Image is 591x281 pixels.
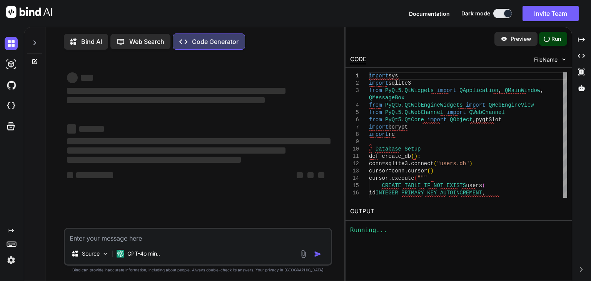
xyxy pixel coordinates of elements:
span: id [369,190,376,196]
span: ‌ [76,172,113,178]
div: 13 [350,167,359,175]
h2: OUTPUT [346,202,572,221]
span: KEY [427,190,437,196]
div: 6 [350,116,359,124]
img: preview [501,35,508,42]
span: QtWebEngineWidgets [405,102,463,108]
div: 17 [350,197,359,204]
span: cursor [369,175,388,181]
span: ‌ [67,138,331,144]
img: Bind AI [6,6,52,18]
span: conn [392,168,405,174]
span: re [389,131,395,137]
span: # [369,146,372,152]
span: : [417,153,421,159]
span: INTEGER [376,190,398,196]
p: Run [551,35,561,43]
p: Preview [511,35,531,43]
img: darkAi-studio [5,58,18,71]
span: IF [424,182,431,189]
span: Setup [405,146,421,152]
span: . [401,102,404,108]
span: ‌ [67,124,76,134]
span: QMainWindow [505,87,540,94]
span: sqlite3 [389,80,411,86]
span: Documentation [409,10,450,17]
p: Bind can provide inaccurate information, including about people. Always double-check its answers.... [64,267,332,273]
span: TEXT [411,197,424,203]
img: darkChat [5,37,18,50]
span: , [482,190,485,196]
div: 7 [350,124,359,131]
span: ( [482,182,485,189]
span: connect [411,161,434,167]
span: QWebChannel [469,109,505,115]
span: . [389,175,392,181]
span: PyQt5 [385,117,401,123]
div: 3 [350,87,359,94]
button: Invite Team [523,6,579,21]
span: . [408,161,411,167]
div: 4 [350,102,359,109]
span: NOT [427,197,437,203]
span: . [401,109,404,115]
span: execute [392,175,414,181]
img: cloudideIcon [5,99,18,112]
span: PyQt5 [385,87,401,94]
span: ( [434,161,437,167]
span: import [427,117,446,123]
span: from [369,102,382,108]
span: sqlite3 [385,161,408,167]
span: import [369,73,388,79]
span: , [472,117,476,123]
p: GPT-4o min.. [127,250,160,258]
p: Bind AI [81,37,102,46]
span: ‌ [67,97,265,103]
span: , [453,197,456,203]
span: name [395,197,408,203]
div: 15 [350,182,359,189]
div: 8 [350,131,359,138]
span: def create_db [369,153,411,159]
div: CODE [350,55,366,64]
span: ‌ [67,72,78,83]
span: "users.db" [437,161,469,167]
span: QWebEngineView [489,102,534,108]
span: PyQt5 [385,109,401,115]
div: 9 [350,138,359,146]
span: FileName [534,56,558,64]
div: 5 [350,109,359,116]
p: Web Search [129,37,164,46]
div: 11 [350,153,359,160]
span: QApplication [459,87,498,94]
div: Running... [350,226,567,235]
span: from [369,109,382,115]
div: 14 [350,175,359,182]
img: icon [314,250,322,258]
span: QMessageBox [369,95,404,101]
span: . [401,117,404,123]
img: GPT-4o mini [117,250,124,258]
span: . [401,87,404,94]
span: ) [414,153,417,159]
span: PyQt5 [385,102,401,108]
span: ) [469,161,472,167]
span: sys [389,73,398,79]
span: CREATE [382,182,401,189]
span: cursor [408,168,427,174]
img: githubDark [5,79,18,92]
span: ‌ [297,172,303,178]
div: 1 [350,72,359,80]
span: ‌ [67,157,241,163]
span: , [498,87,501,94]
span: ‌ [67,172,73,178]
span: QtWidgets [405,87,434,94]
span: NOT [434,182,443,189]
button: Documentation [409,10,450,18]
img: settings [5,254,18,267]
span: import [369,124,388,130]
span: . [405,168,408,174]
span: import [369,131,388,137]
span: = [389,168,392,174]
span: = [382,161,385,167]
